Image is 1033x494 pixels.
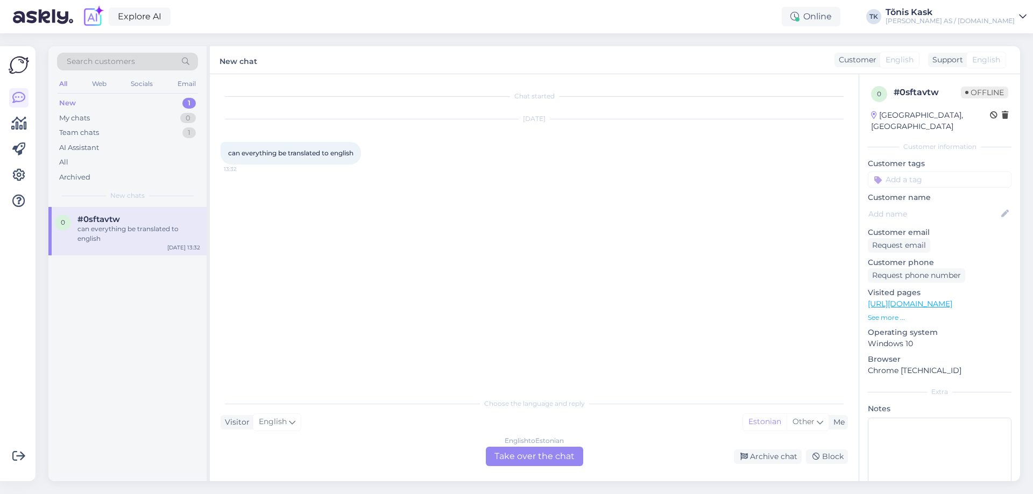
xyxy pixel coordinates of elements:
div: can everything be translated to english [77,224,200,244]
div: All [59,157,68,168]
input: Add a tag [868,171,1011,188]
div: Extra [868,387,1011,397]
p: Operating system [868,327,1011,338]
span: English [886,54,914,66]
div: Visitor [221,417,250,428]
p: Notes [868,403,1011,414]
p: Windows 10 [868,338,1011,349]
p: Customer name [868,192,1011,203]
a: Tõnis Kask[PERSON_NAME] AS / [DOMAIN_NAME] [886,8,1027,25]
p: Customer email [868,227,1011,238]
div: New [59,98,76,109]
div: Socials [129,77,155,91]
span: Offline [961,87,1008,98]
p: Chrome [TECHNICAL_ID] [868,365,1011,376]
div: [GEOGRAPHIC_DATA], [GEOGRAPHIC_DATA] [871,110,990,132]
div: [PERSON_NAME] AS / [DOMAIN_NAME] [886,17,1015,25]
span: 13:32 [224,165,264,173]
div: [DATE] [221,114,848,124]
div: Email [175,77,198,91]
label: New chat [220,53,257,67]
span: English [259,416,287,428]
div: AI Assistant [59,142,99,153]
p: Customer phone [868,257,1011,268]
div: Team chats [59,127,99,138]
div: # 0sftavtw [894,86,961,99]
img: Askly Logo [9,55,29,75]
div: Estonian [743,414,787,430]
div: English to Estonian [505,436,564,446]
div: Customer information [868,142,1011,152]
p: Browser [868,354,1011,365]
img: explore-ai [82,5,104,28]
div: Block [806,449,848,464]
div: TK [866,9,881,24]
div: Chat started [221,91,848,101]
div: Archive chat [734,449,802,464]
div: Archived [59,172,90,183]
div: Me [829,417,845,428]
span: English [972,54,1000,66]
div: 1 [182,98,196,109]
span: #0sftavtw [77,214,120,224]
input: Add name [868,208,999,220]
p: Visited pages [868,287,1011,298]
div: Request phone number [868,268,965,283]
div: Take over the chat [486,447,583,466]
span: Other [793,417,815,426]
span: 0 [877,90,881,98]
div: Web [90,77,109,91]
a: [URL][DOMAIN_NAME] [868,299,952,309]
div: Request email [868,238,930,253]
span: 0 [61,218,65,226]
div: Choose the language and reply [221,399,848,409]
span: Search customers [67,56,135,67]
div: Customer [834,54,876,66]
div: [DATE] 13:32 [167,244,200,252]
div: 0 [180,113,196,124]
p: See more ... [868,313,1011,323]
div: 1 [182,127,196,138]
p: Customer tags [868,158,1011,169]
span: can everything be translated to english [228,149,353,157]
div: My chats [59,113,90,124]
a: Explore AI [109,8,171,26]
div: Support [928,54,963,66]
div: Tõnis Kask [886,8,1015,17]
div: Online [782,7,840,26]
span: New chats [110,191,145,201]
div: All [57,77,69,91]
